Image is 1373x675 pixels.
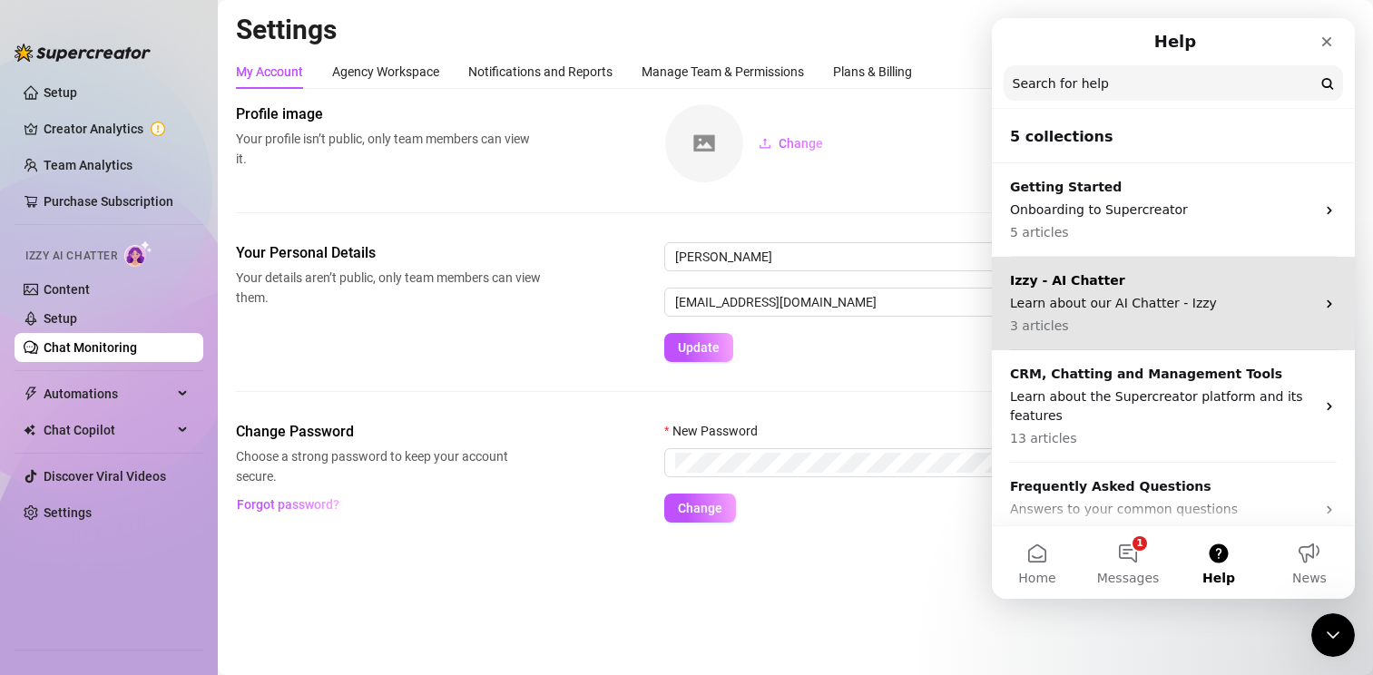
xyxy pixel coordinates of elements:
a: Content [44,282,90,297]
span: Izzy AI Chatter [25,248,117,265]
input: Enter name [664,242,1355,271]
div: Plans & Billing [833,62,912,82]
a: Setup [44,85,77,100]
div: Notifications and Reports [468,62,613,82]
a: Chat Monitoring [44,340,137,355]
a: Purchase Subscription [44,187,189,216]
div: My Account [236,62,303,82]
h2: Settings [236,13,1355,47]
img: square-placeholder.png [665,104,743,182]
a: Settings [44,505,92,520]
div: Agency Workspace [332,62,439,82]
img: AI Chatter [124,240,152,267]
span: Change [678,501,722,515]
input: New Password [675,453,1328,473]
a: Discover Viral Videos [44,469,166,484]
img: logo-BBDzfeDw.svg [15,44,151,62]
span: Profile image [236,103,541,125]
button: Update [664,333,733,362]
label: New Password [664,421,770,441]
span: Forgot password? [237,497,339,512]
img: Chat Copilot [24,424,35,436]
span: thunderbolt [24,386,38,401]
span: Your profile isn’t public, only team members can view it. [236,129,541,169]
a: Setup [44,311,77,326]
span: Your details aren’t public, only team members can view them. [236,268,541,308]
button: Change [744,129,838,158]
span: upload [759,137,771,150]
iframe: Intercom live chat [992,18,1355,599]
div: Manage Team & Permissions [642,62,804,82]
span: Chat Copilot [44,416,172,445]
button: Forgot password? [236,490,339,519]
span: Your Personal Details [236,242,541,264]
iframe: Intercom live chat [1311,613,1355,657]
span: Change [779,136,823,151]
input: Enter new email [664,288,1355,317]
span: Automations [44,379,172,408]
button: Change [664,494,736,523]
a: Team Analytics [44,158,132,172]
span: Choose a strong password to keep your account secure. [236,446,541,486]
span: Change Password [236,421,541,443]
span: Update [678,340,720,355]
a: Creator Analytics exclamation-circle [44,114,189,143]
